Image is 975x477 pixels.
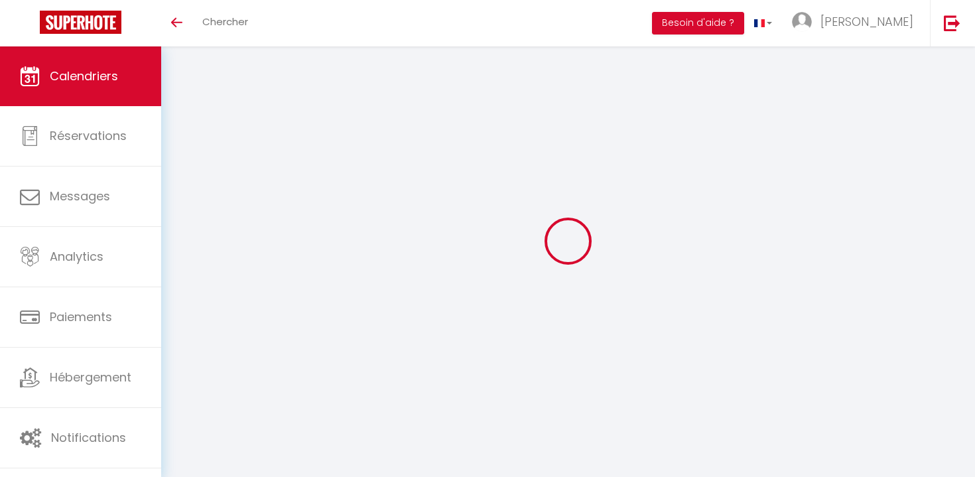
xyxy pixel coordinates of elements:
span: Notifications [51,429,126,446]
img: ... [792,12,812,32]
span: Hébergement [50,369,131,385]
span: Paiements [50,308,112,325]
span: Chercher [202,15,248,29]
span: Réservations [50,127,127,144]
button: Besoin d'aide ? [652,12,744,34]
span: Analytics [50,248,103,265]
span: Calendriers [50,68,118,84]
img: Super Booking [40,11,121,34]
span: [PERSON_NAME] [820,13,913,30]
span: Messages [50,188,110,204]
img: logout [944,15,960,31]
